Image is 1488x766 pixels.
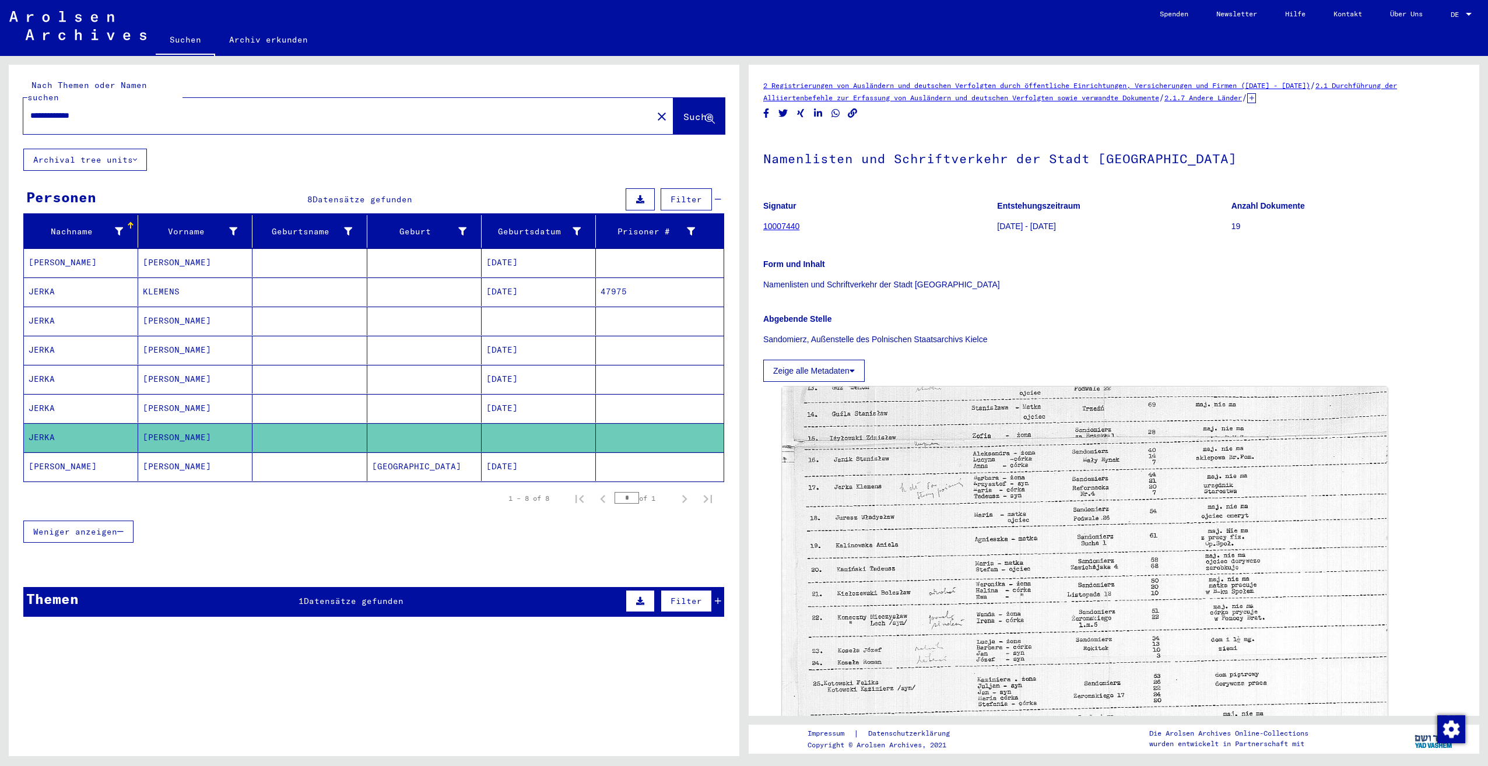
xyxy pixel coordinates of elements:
[26,588,79,609] div: Themen
[650,104,673,128] button: Clear
[486,222,595,241] div: Geburtsdatum
[9,11,146,40] img: Arolsen_neg.svg
[763,201,796,210] b: Signatur
[696,487,720,510] button: Last page
[29,222,138,241] div: Nachname
[482,452,596,481] mat-cell: [DATE]
[33,526,117,537] span: Weniger anzeigen
[482,215,596,248] mat-header-cell: Geburtsdatum
[795,106,807,121] button: Share on Xing
[568,487,591,510] button: First page
[24,423,138,452] mat-cell: JERKA
[655,110,669,124] mat-icon: close
[313,194,412,205] span: Datensätze gefunden
[482,277,596,306] mat-cell: [DATE]
[830,106,842,121] button: Share on WhatsApp
[859,728,964,740] a: Datenschutzerklärung
[486,226,581,238] div: Geburtsdatum
[482,365,596,393] mat-cell: [DATE]
[138,452,252,481] mat-cell: [PERSON_NAME]
[763,222,799,231] a: 10007440
[1437,715,1465,743] img: Zustimmung ändern
[1231,220,1465,233] p: 19
[763,279,1465,291] p: Namenlisten und Schriftverkehr der Stadt [GEOGRAPHIC_DATA]
[673,487,696,510] button: Next page
[24,248,138,277] mat-cell: [PERSON_NAME]
[252,215,367,248] mat-header-cell: Geburtsname
[601,222,710,241] div: Prisoner #
[808,728,964,740] div: |
[777,106,789,121] button: Share on Twitter
[29,226,123,238] div: Nachname
[1412,724,1456,753] img: yv_logo.png
[763,333,1465,346] p: Sandomierz, Außenstelle des Polnischen Staatsarchivs Kielce
[808,740,964,750] p: Copyright © Arolsen Archives, 2021
[138,248,252,277] mat-cell: [PERSON_NAME]
[26,187,96,208] div: Personen
[299,596,304,606] span: 1
[304,596,403,606] span: Datensätze gefunden
[257,222,366,241] div: Geburtsname
[683,111,713,122] span: Suche
[367,452,482,481] mat-cell: [GEOGRAPHIC_DATA]
[482,394,596,423] mat-cell: [DATE]
[763,132,1465,183] h1: Namenlisten und Schriftverkehr der Stadt [GEOGRAPHIC_DATA]
[27,80,147,103] mat-label: Nach Themen oder Namen suchen
[143,226,237,238] div: Vorname
[760,106,773,121] button: Share on Facebook
[143,222,252,241] div: Vorname
[138,215,252,248] mat-header-cell: Vorname
[671,194,702,205] span: Filter
[372,226,466,238] div: Geburt‏
[591,487,615,510] button: Previous page
[997,220,1230,233] p: [DATE] - [DATE]
[1231,201,1305,210] b: Anzahl Dokumente
[24,365,138,393] mat-cell: JERKA
[307,194,313,205] span: 8
[671,596,702,606] span: Filter
[601,226,695,238] div: Prisoner #
[367,215,482,248] mat-header-cell: Geburt‏
[763,314,831,324] b: Abgebende Stelle
[138,277,252,306] mat-cell: KLEMENS
[1310,80,1315,90] span: /
[1149,739,1308,749] p: wurden entwickelt in Partnerschaft mit
[1242,92,1247,103] span: /
[1164,93,1242,102] a: 2.1.7 Andere Länder
[673,98,725,134] button: Suche
[24,277,138,306] mat-cell: JERKA
[257,226,352,238] div: Geburtsname
[847,106,859,121] button: Copy link
[596,277,724,306] mat-cell: 47975
[812,106,824,121] button: Share on LinkedIn
[596,215,724,248] mat-header-cell: Prisoner #
[763,360,865,382] button: Zeige alle Metadaten
[24,452,138,481] mat-cell: [PERSON_NAME]
[1159,92,1164,103] span: /
[138,423,252,452] mat-cell: [PERSON_NAME]
[138,394,252,423] mat-cell: [PERSON_NAME]
[482,248,596,277] mat-cell: [DATE]
[23,521,134,543] button: Weniger anzeigen
[138,336,252,364] mat-cell: [PERSON_NAME]
[763,259,825,269] b: Form und Inhalt
[156,26,215,56] a: Suchen
[615,493,673,504] div: of 1
[138,365,252,393] mat-cell: [PERSON_NAME]
[24,336,138,364] mat-cell: JERKA
[808,728,854,740] a: Impressum
[24,215,138,248] mat-header-cell: Nachname
[24,394,138,423] mat-cell: JERKA
[215,26,322,54] a: Archiv erkunden
[138,307,252,335] mat-cell: [PERSON_NAME]
[482,336,596,364] mat-cell: [DATE]
[508,493,549,504] div: 1 – 8 of 8
[1149,728,1308,739] p: Die Arolsen Archives Online-Collections
[997,201,1080,210] b: Entstehungszeitraum
[23,149,147,171] button: Archival tree units
[1451,10,1464,19] span: DE
[372,222,481,241] div: Geburt‏
[661,590,712,612] button: Filter
[661,188,712,210] button: Filter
